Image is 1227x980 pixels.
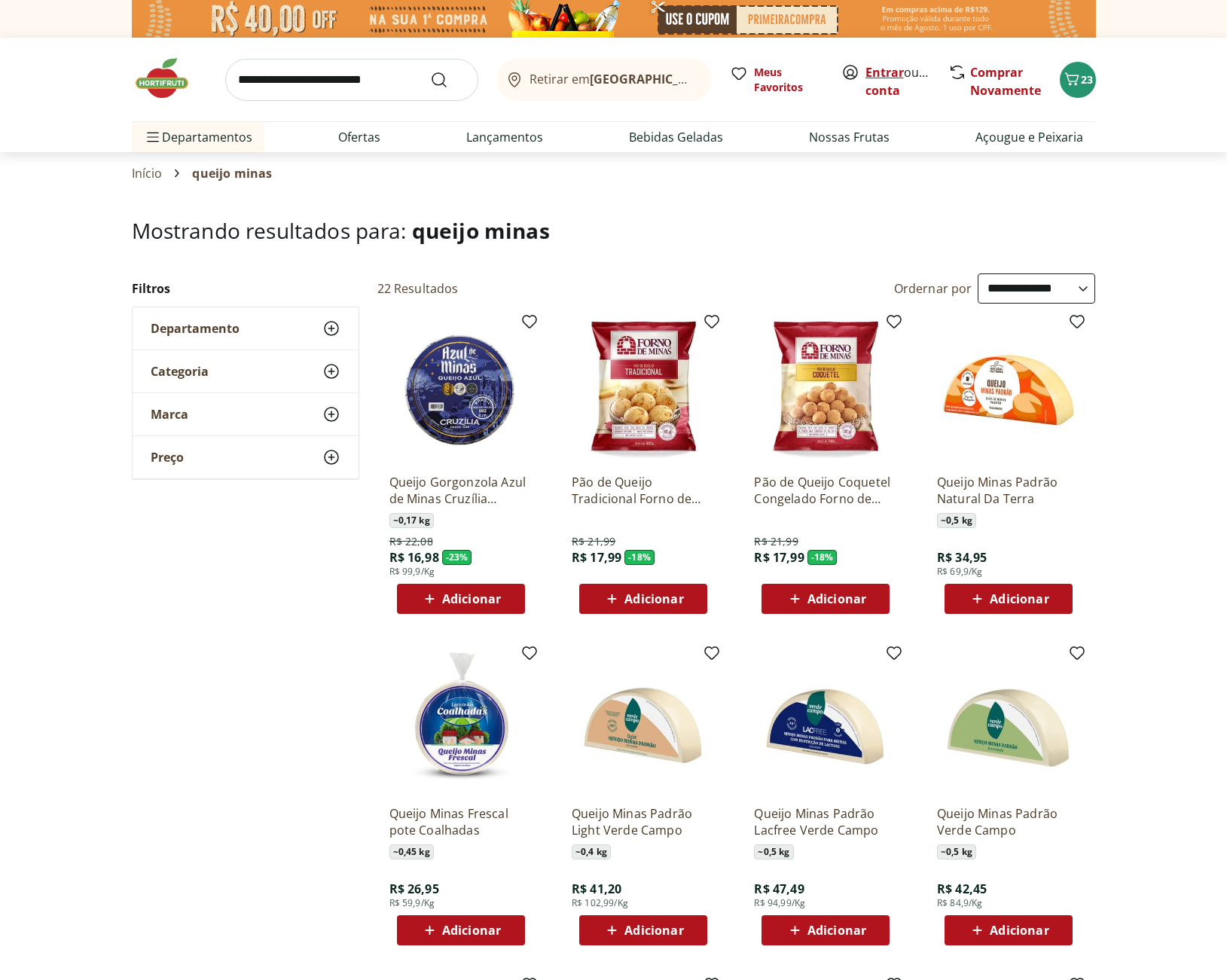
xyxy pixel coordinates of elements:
[572,805,715,838] a: Queijo Minas Padrão Light Verde Campo
[572,881,621,897] span: R$ 41,20
[754,319,897,462] img: Pão de Queijo Coquetel Congelado Forno de Minas 400g
[442,550,472,565] span: - 23 %
[762,584,890,614] button: Adicionar
[624,924,683,936] span: Adicionar
[144,119,162,155] button: Menu
[572,474,715,507] a: Pão de Queijo Tradicional Forno de Minas 400g
[389,319,533,462] img: Queijo Gorgonzola Azul de Minas Cruzília Unidade
[133,436,359,478] button: Preço
[572,319,715,462] img: Pão de Queijo Tradicional Forno de Minas 400g
[865,63,932,99] span: ou
[151,450,184,465] span: Preço
[412,216,550,245] span: queijo minas
[990,593,1048,605] span: Adicionar
[579,915,707,945] button: Adicionar
[945,915,1073,945] button: Adicionar
[397,584,525,614] button: Adicionar
[225,59,478,101] input: search
[894,280,972,297] label: Ordernar por
[762,915,890,945] button: Adicionar
[970,64,1041,99] a: Comprar Novamente
[496,59,712,101] button: Retirar em[GEOGRAPHIC_DATA]/[GEOGRAPHIC_DATA]
[389,549,439,566] span: R$ 16,98
[865,64,948,99] a: Criar conta
[754,65,823,95] span: Meus Favoritos
[530,72,696,86] span: Retirar em
[144,119,252,155] span: Departamentos
[389,805,533,838] a: Queijo Minas Frescal pote Coalhadas
[389,566,435,578] span: R$ 99,9/Kg
[754,534,798,549] span: R$ 21,99
[945,584,1073,614] button: Adicionar
[151,407,188,422] span: Marca
[397,915,525,945] button: Adicionar
[990,924,1048,936] span: Adicionar
[865,64,904,81] a: Entrar
[624,593,683,605] span: Adicionar
[389,513,434,528] span: ~ 0,17 kg
[807,924,866,936] span: Adicionar
[572,844,611,859] span: ~ 0,4 kg
[389,474,533,507] a: Queijo Gorgonzola Azul de Minas Cruzília Unidade
[572,549,621,566] span: R$ 17,99
[132,166,163,180] a: Início
[624,550,655,565] span: - 18 %
[133,307,359,350] button: Departamento
[754,805,897,838] a: Queijo Minas Padrão Lacfree Verde Campo
[937,805,1080,838] a: Queijo Minas Padrão Verde Campo
[572,897,628,909] span: R$ 102,99/Kg
[754,897,805,909] span: R$ 94,99/Kg
[389,534,433,549] span: R$ 22,08
[192,166,272,180] span: queijo minas
[937,474,1080,507] a: Queijo Minas Padrão Natural Da Terra
[466,128,543,146] a: Lançamentos
[1060,62,1096,98] button: Carrinho
[937,566,983,578] span: R$ 69,9/Kg
[754,549,804,566] span: R$ 17,99
[937,897,983,909] span: R$ 84,9/Kg
[132,273,359,304] h2: Filtros
[377,280,459,297] h2: 22 Resultados
[754,474,897,507] a: Pão de Queijo Coquetel Congelado Forno de Minas 400g
[389,881,439,897] span: R$ 26,95
[133,393,359,435] button: Marca
[572,650,715,793] img: Queijo Minas Padrão Light Verde Campo
[389,844,434,859] span: ~ 0,45 kg
[754,844,793,859] span: ~ 0,5 kg
[937,881,987,897] span: R$ 42,45
[937,844,976,859] span: ~ 0,5 kg
[809,128,890,146] a: Nossas Frutas
[389,897,435,909] span: R$ 59,9/Kg
[754,650,897,793] img: Queijo Minas Padrão Lacfree Verde Campo
[590,71,844,87] b: [GEOGRAPHIC_DATA]/[GEOGRAPHIC_DATA]
[338,128,380,146] a: Ofertas
[754,881,804,897] span: R$ 47,49
[389,650,533,793] img: Queijo Minas Frescal pote Coalhadas
[807,550,838,565] span: - 18 %
[133,350,359,392] button: Categoria
[151,321,240,336] span: Departamento
[132,218,1096,243] h1: Mostrando resultados para:
[442,924,501,936] span: Adicionar
[579,584,707,614] button: Adicionar
[572,534,615,549] span: R$ 21,99
[132,56,207,101] img: Hortifruti
[975,128,1083,146] a: Açougue e Peixaria
[937,549,987,566] span: R$ 34,95
[807,593,866,605] span: Adicionar
[937,319,1080,462] img: Queijo Minas Padrão Natural Da Terra
[151,364,209,379] span: Categoria
[937,513,976,528] span: ~ 0,5 kg
[937,650,1080,793] img: Queijo Minas Padrão Verde Campo
[629,128,723,146] a: Bebidas Geladas
[1081,72,1093,87] span: 23
[730,65,823,95] a: Meus Favoritos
